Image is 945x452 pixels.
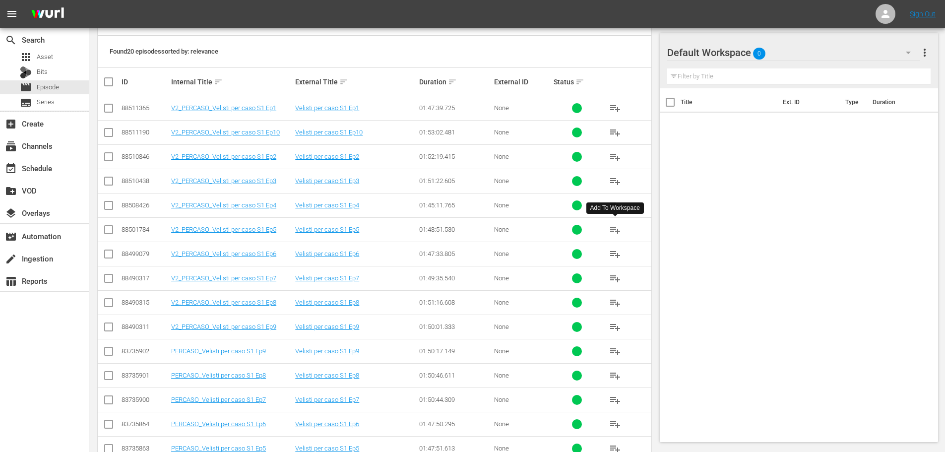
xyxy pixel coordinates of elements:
span: Channels [5,140,17,152]
div: Add To Workspace [590,204,640,212]
div: 88490315 [122,299,168,306]
a: PERCASO_Velisti per caso S1 Ep7 [171,396,266,403]
span: playlist_add [609,224,621,236]
span: sort [214,77,223,86]
span: playlist_add [609,370,621,382]
span: Overlays [5,207,17,219]
a: V2_PERCASO_Velisti per caso S1 Ep1 [171,104,276,112]
div: 88510438 [122,177,168,185]
a: V2_PERCASO_Velisti per caso S1 Ep8 [171,299,276,306]
div: 01:50:44.309 [419,396,491,403]
div: 83735864 [122,420,168,428]
a: V2_PERCASO_Velisti per caso S1 Ep3 [171,177,276,185]
a: Sign Out [910,10,936,18]
span: VOD [5,185,17,197]
div: 01:52:19.415 [419,153,491,160]
span: playlist_add [609,248,621,260]
span: Reports [5,275,17,287]
span: Series [37,97,55,107]
span: Search [5,34,17,46]
div: 01:51:22.605 [419,177,491,185]
button: playlist_add [603,291,627,315]
span: menu [6,8,18,20]
a: PERCASO_Velisti per caso S1 Ep9 [171,347,266,355]
div: 88510846 [122,153,168,160]
span: playlist_add [609,272,621,284]
span: Bits [37,67,48,77]
div: 83735902 [122,347,168,355]
span: Episode [20,81,32,93]
span: more_vert [919,47,931,59]
div: 88511190 [122,129,168,136]
div: None [494,372,551,379]
a: V2_PERCASO_Velisti per caso S1 Ep6 [171,250,276,258]
div: 01:47:39.725 [419,104,491,112]
a: V2_PERCASO_Velisti per caso S1 Ep10 [171,129,280,136]
div: Status [554,76,600,88]
button: playlist_add [603,96,627,120]
button: playlist_add [603,315,627,339]
div: 01:51:16.608 [419,299,491,306]
div: None [494,201,551,209]
div: 01:45:11.765 [419,201,491,209]
span: Episode [37,82,59,92]
span: Ingestion [5,253,17,265]
div: 88490317 [122,274,168,282]
a: Velisti per caso S1 Ep4 [295,201,359,209]
th: Type [839,88,867,116]
div: None [494,250,551,258]
div: 83735863 [122,445,168,452]
span: playlist_add [609,321,621,333]
span: playlist_add [609,418,621,430]
div: None [494,347,551,355]
span: Found 20 episodes sorted by: relevance [110,48,218,55]
div: 01:49:35.540 [419,274,491,282]
a: Velisti per caso S1 Ep6 [295,420,359,428]
a: Velisti per caso S1 Ep5 [295,226,359,233]
div: None [494,274,551,282]
div: External ID [494,78,551,86]
span: Asset [37,52,53,62]
a: Velisti per caso S1 Ep5 [295,445,359,452]
button: playlist_add [603,412,627,436]
button: playlist_add [603,145,627,169]
a: V2_PERCASO_Velisti per caso S1 Ep2 [171,153,276,160]
a: Velisti per caso S1 Ep7 [295,274,359,282]
div: ID [122,78,168,86]
span: sort [339,77,348,86]
span: playlist_add [609,175,621,187]
a: Velisti per caso S1 Ep8 [295,372,359,379]
span: sort [448,77,457,86]
div: Bits [20,66,32,78]
div: 01:47:51.613 [419,445,491,452]
div: None [494,226,551,233]
span: playlist_add [609,102,621,114]
button: playlist_add [603,218,627,242]
button: playlist_add [603,364,627,387]
div: None [494,177,551,185]
span: Schedule [5,163,17,175]
button: playlist_add [603,121,627,144]
img: ans4CAIJ8jUAAAAAAAAAAAAAAAAAAAAAAAAgQb4GAAAAAAAAAAAAAAAAAAAAAAAAJMjXAAAAAAAAAAAAAAAAAAAAAAAAgAT5G... [24,2,71,26]
a: PERCASO_Velisti per caso S1 Ep8 [171,372,266,379]
div: 01:50:17.149 [419,347,491,355]
div: 01:53:02.481 [419,129,491,136]
button: playlist_add [603,242,627,266]
div: None [494,396,551,403]
button: playlist_add [603,266,627,290]
button: playlist_add [603,169,627,193]
div: Default Workspace [667,39,920,66]
a: V2_PERCASO_Velisti per caso S1 Ep7 [171,274,276,282]
a: Velisti per caso S1 Ep9 [295,347,359,355]
a: V2_PERCASO_Velisti per caso S1 Ep9 [171,323,276,330]
div: 83735901 [122,372,168,379]
div: None [494,323,551,330]
div: None [494,299,551,306]
div: 88508426 [122,201,168,209]
div: 01:48:51.530 [419,226,491,233]
span: playlist_add [609,345,621,357]
div: Internal Title [171,76,292,88]
div: 01:50:46.611 [419,372,491,379]
span: playlist_add [609,297,621,309]
a: V2_PERCASO_Velisti per caso S1 Ep4 [171,201,276,209]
